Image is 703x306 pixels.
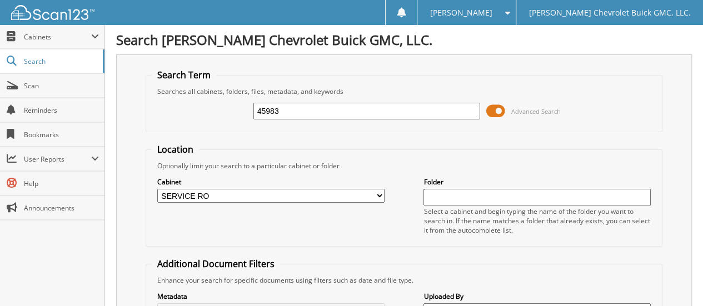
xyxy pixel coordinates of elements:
span: Announcements [24,203,99,213]
span: Reminders [24,106,99,115]
span: Bookmarks [24,130,99,139]
span: Search [24,57,97,66]
label: Metadata [157,292,385,301]
span: Scan [24,81,99,91]
legend: Search Term [152,69,216,81]
label: Uploaded By [423,292,651,301]
span: [PERSON_NAME] Chevrolet Buick GMC, LLC. [529,9,690,16]
span: Cabinets [24,32,91,42]
legend: Additional Document Filters [152,258,280,270]
span: Help [24,179,99,188]
iframe: Chat Widget [647,253,703,306]
label: Folder [423,177,651,187]
img: scan123-logo-white.svg [11,5,94,20]
div: Enhance your search for specific documents using filters such as date and file type. [152,275,656,285]
span: User Reports [24,154,91,164]
span: Advanced Search [511,107,560,116]
legend: Location [152,143,199,155]
div: Select a cabinet and begin typing the name of the folder you want to search in. If the name match... [423,207,651,235]
div: Searches all cabinets, folders, files, metadata, and keywords [152,87,656,96]
div: Optionally limit your search to a particular cabinet or folder [152,161,656,170]
span: [PERSON_NAME] [430,9,492,16]
h1: Search [PERSON_NAME] Chevrolet Buick GMC, LLC. [116,31,692,49]
label: Cabinet [157,177,385,187]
